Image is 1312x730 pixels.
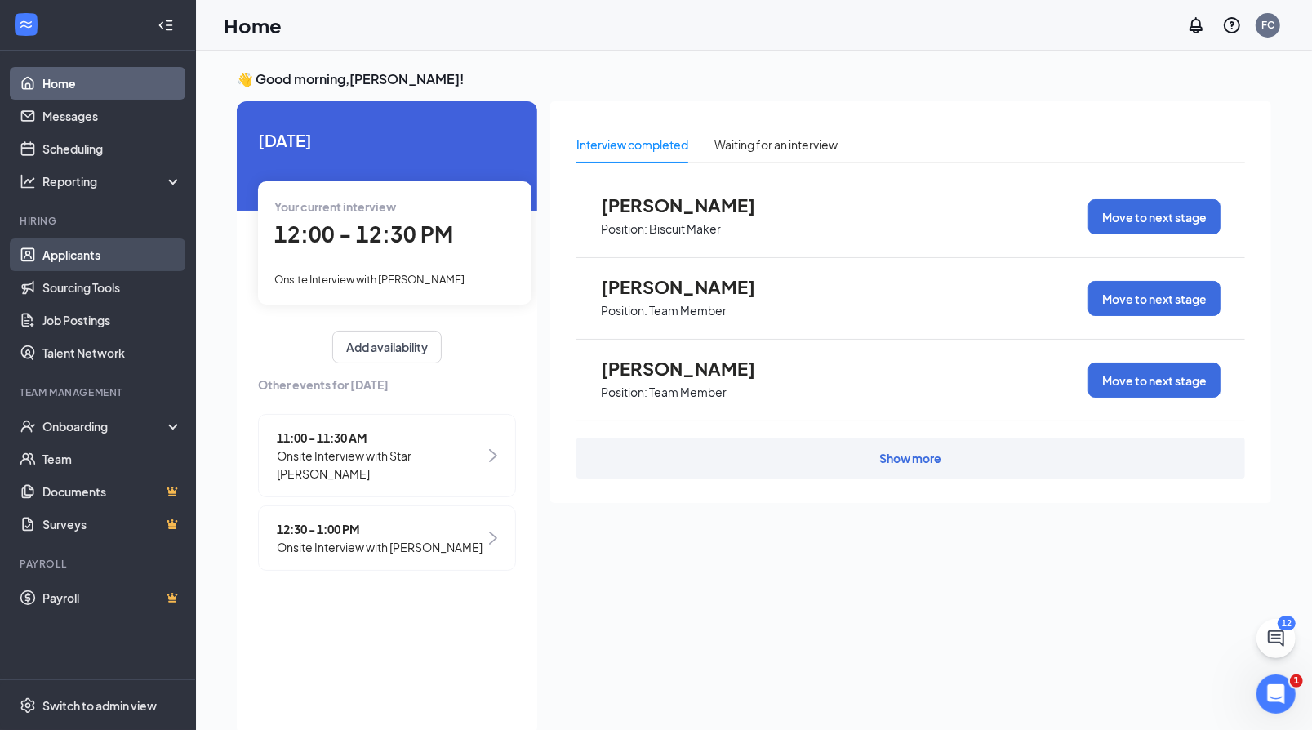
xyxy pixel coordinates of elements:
[237,70,1271,88] h3: 👋 Good morning, [PERSON_NAME] !
[20,418,36,434] svg: UserCheck
[20,385,179,399] div: Team Management
[601,385,647,400] p: Position:
[274,273,465,286] span: Onsite Interview with [PERSON_NAME]
[42,100,182,132] a: Messages
[158,17,174,33] svg: Collapse
[42,132,182,165] a: Scheduling
[1088,281,1221,316] button: Move to next stage
[20,557,179,571] div: Payroll
[42,173,183,189] div: Reporting
[274,220,453,247] span: 12:00 - 12:30 PM
[1256,674,1296,714] iframe: Intercom live chat
[42,336,182,369] a: Talent Network
[20,697,36,714] svg: Settings
[258,376,516,394] span: Other events for [DATE]
[274,199,396,214] span: Your current interview
[880,450,942,466] div: Show more
[42,581,182,614] a: PayrollCrown
[42,238,182,271] a: Applicants
[601,303,647,318] p: Position:
[1186,16,1206,35] svg: Notifications
[258,127,516,153] span: [DATE]
[1290,674,1303,688] span: 1
[332,331,442,363] button: Add availability
[601,358,781,379] span: [PERSON_NAME]
[1261,18,1274,32] div: FC
[1088,199,1221,234] button: Move to next stage
[1266,629,1286,648] svg: ChatActive
[649,303,727,318] p: Team Member
[42,508,182,541] a: SurveysCrown
[277,520,483,538] span: 12:30 - 1:00 PM
[42,418,168,434] div: Onboarding
[601,276,781,297] span: [PERSON_NAME]
[18,16,34,33] svg: WorkstreamLogo
[42,475,182,508] a: DocumentsCrown
[1278,616,1296,630] div: 12
[277,429,485,447] span: 11:00 - 11:30 AM
[277,447,485,483] span: Onsite Interview with Star [PERSON_NAME]
[20,214,179,228] div: Hiring
[1256,619,1296,658] button: ChatActive
[277,538,483,556] span: Onsite Interview with [PERSON_NAME]
[42,271,182,304] a: Sourcing Tools
[20,173,36,189] svg: Analysis
[601,194,781,216] span: [PERSON_NAME]
[42,304,182,336] a: Job Postings
[649,221,721,237] p: Biscuit Maker
[42,67,182,100] a: Home
[42,443,182,475] a: Team
[1222,16,1242,35] svg: QuestionInfo
[601,221,647,237] p: Position:
[42,697,157,714] div: Switch to admin view
[649,385,727,400] p: Team Member
[714,136,838,154] div: Waiting for an interview
[576,136,688,154] div: Interview completed
[224,11,282,39] h1: Home
[1088,363,1221,398] button: Move to next stage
